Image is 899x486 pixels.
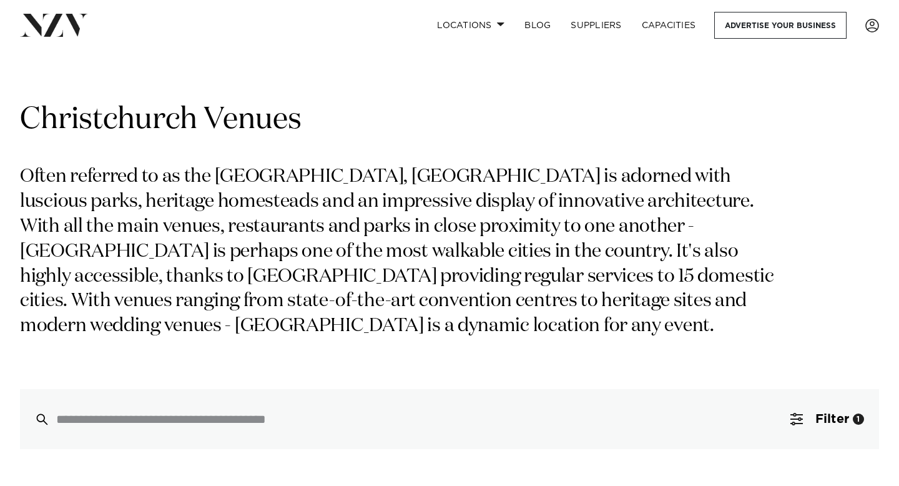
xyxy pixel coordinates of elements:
button: Filter1 [775,389,879,449]
div: 1 [853,414,864,425]
p: Often referred to as the [GEOGRAPHIC_DATA], [GEOGRAPHIC_DATA] is adorned with luscious parks, her... [20,165,792,339]
img: nzv-logo.png [20,14,88,36]
span: Filter [815,413,849,425]
h1: Christchurch Venues [20,101,879,140]
a: Locations [427,12,514,39]
a: BLOG [514,12,561,39]
a: SUPPLIERS [561,12,631,39]
a: Advertise your business [714,12,847,39]
a: Capacities [632,12,706,39]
